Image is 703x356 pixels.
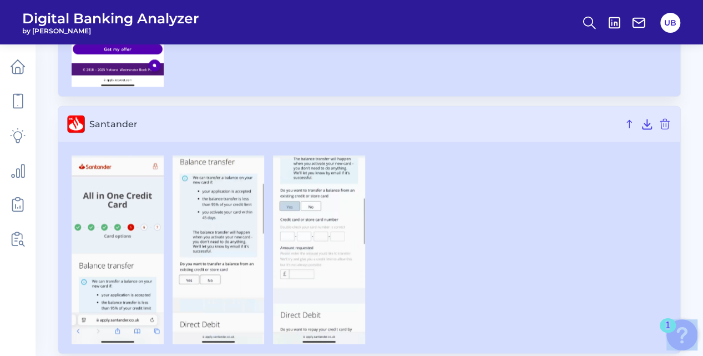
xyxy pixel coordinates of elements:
[72,156,164,344] img: Santander
[22,10,199,27] span: Digital Banking Analyzer
[666,319,697,350] button: Open Resource Center, 1 new notification
[660,13,680,33] button: UB
[273,156,365,344] img: Santander
[89,119,618,129] span: Santander
[22,27,199,35] span: by [PERSON_NAME]
[665,325,670,340] div: 1
[173,156,265,344] img: Santander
